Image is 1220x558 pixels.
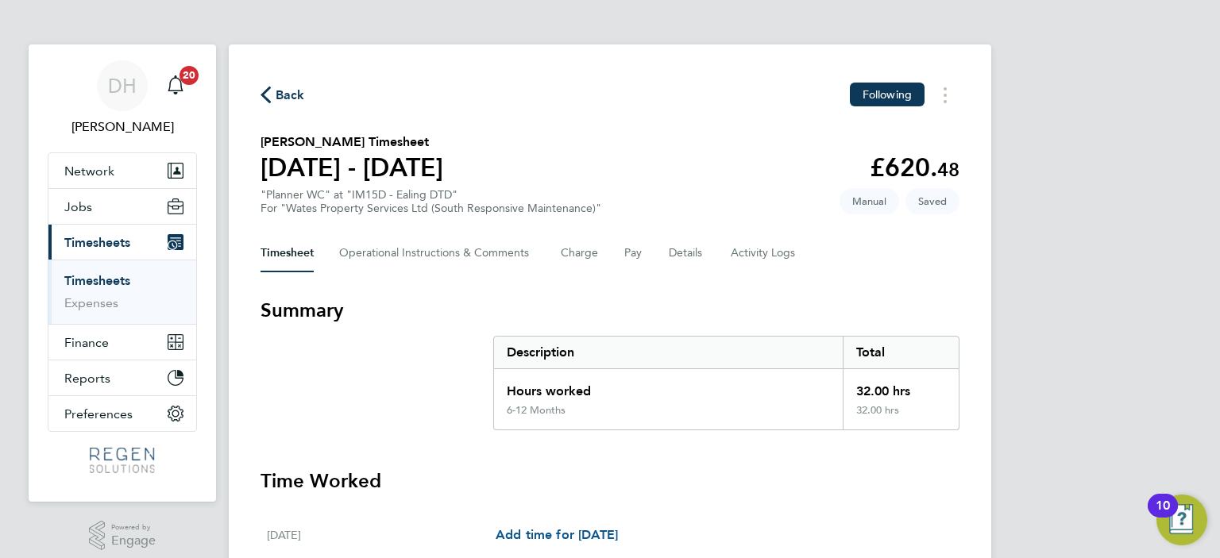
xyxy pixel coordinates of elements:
[261,152,443,183] h1: [DATE] - [DATE]
[48,360,196,395] button: Reports
[261,133,443,152] h2: [PERSON_NAME] Timesheet
[843,337,959,368] div: Total
[731,234,797,272] button: Activity Logs
[261,202,601,215] div: For "Wates Property Services Ltd (South Responsive Maintenance)"
[48,260,196,324] div: Timesheets
[64,164,114,179] span: Network
[493,336,959,430] div: Summary
[261,85,305,105] button: Back
[64,295,118,310] a: Expenses
[669,234,705,272] button: Details
[863,87,912,102] span: Following
[90,448,154,473] img: regensolutions-logo-retina.png
[937,158,959,181] span: 48
[267,525,496,545] div: [DATE]
[89,521,156,551] a: Powered byEngage
[64,273,130,288] a: Timesheets
[494,337,843,368] div: Description
[48,60,197,137] a: DH[PERSON_NAME]
[276,86,305,105] span: Back
[261,188,601,215] div: "Planner WC" at "IM15D - Ealing DTD"
[870,152,959,183] app-decimal: £620.
[561,234,599,272] button: Charge
[64,235,130,250] span: Timesheets
[931,83,959,107] button: Timesheets Menu
[1156,495,1207,545] button: Open Resource Center, 10 new notifications
[108,75,137,96] span: DH
[496,525,618,545] a: Add time for [DATE]
[496,527,618,542] span: Add time for [DATE]
[48,225,196,260] button: Timesheets
[64,406,133,421] span: Preferences
[905,188,959,214] span: This timesheet is Saved.
[48,325,196,360] button: Finance
[494,369,843,404] div: Hours worked
[48,396,196,431] button: Preferences
[843,404,959,429] div: 32.00 hrs
[111,521,156,534] span: Powered by
[111,534,156,548] span: Engage
[261,234,314,272] button: Timesheet
[29,44,216,502] nav: Main navigation
[850,83,925,106] button: Following
[64,335,109,350] span: Finance
[840,188,899,214] span: This timesheet was manually created.
[48,448,197,473] a: Go to home page
[48,153,196,188] button: Network
[507,404,566,417] div: 6-12 Months
[180,66,199,85] span: 20
[843,369,959,404] div: 32.00 hrs
[624,234,643,272] button: Pay
[261,468,959,494] h3: Time Worked
[48,117,197,137] span: Darren Hartman
[339,234,535,272] button: Operational Instructions & Comments
[160,60,191,111] a: 20
[261,298,959,323] h3: Summary
[1156,506,1170,526] div: 10
[64,199,92,214] span: Jobs
[64,371,110,386] span: Reports
[48,189,196,224] button: Jobs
